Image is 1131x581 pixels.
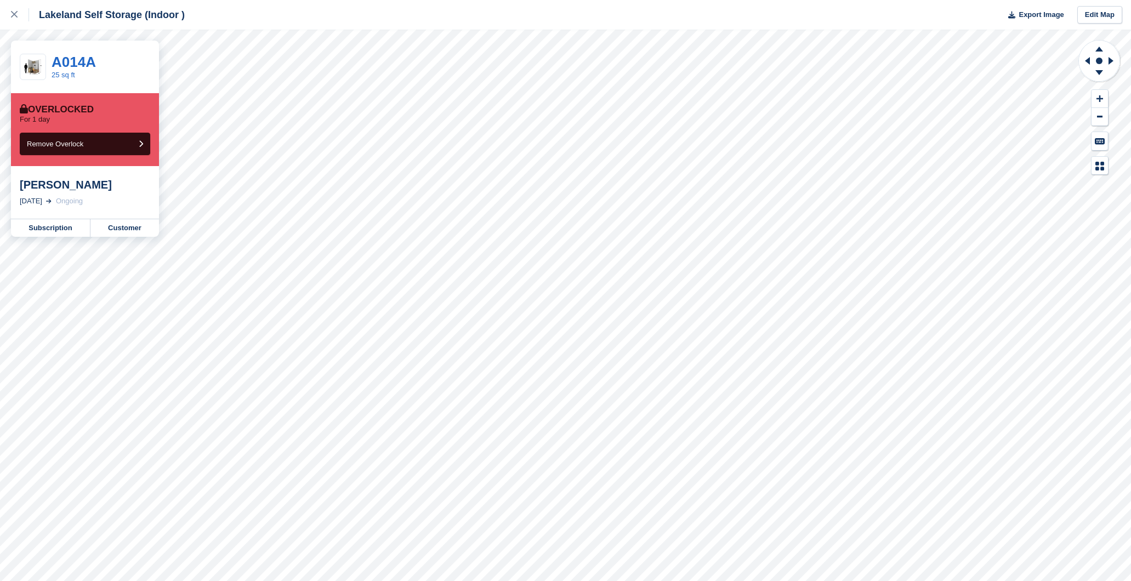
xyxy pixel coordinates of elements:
[1092,157,1108,175] button: Map Legend
[27,140,83,148] span: Remove Overlock
[20,133,150,155] button: Remove Overlock
[29,8,185,21] div: Lakeland Self Storage (Indoor )
[20,58,46,77] img: 25.jpg
[1092,132,1108,150] button: Keyboard Shortcuts
[1092,108,1108,126] button: Zoom Out
[46,199,52,203] img: arrow-right-light-icn-cde0832a797a2874e46488d9cf13f60e5c3a73dbe684e267c42b8395dfbc2abf.svg
[20,178,150,191] div: [PERSON_NAME]
[52,54,96,70] a: A014A
[52,71,75,79] a: 25 sq ft
[20,115,50,124] p: For 1 day
[11,219,90,237] a: Subscription
[20,196,42,207] div: [DATE]
[20,104,94,115] div: Overlocked
[1077,6,1122,24] a: Edit Map
[90,219,159,237] a: Customer
[1019,9,1064,20] span: Export Image
[56,196,83,207] div: Ongoing
[1002,6,1064,24] button: Export Image
[1092,90,1108,108] button: Zoom In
